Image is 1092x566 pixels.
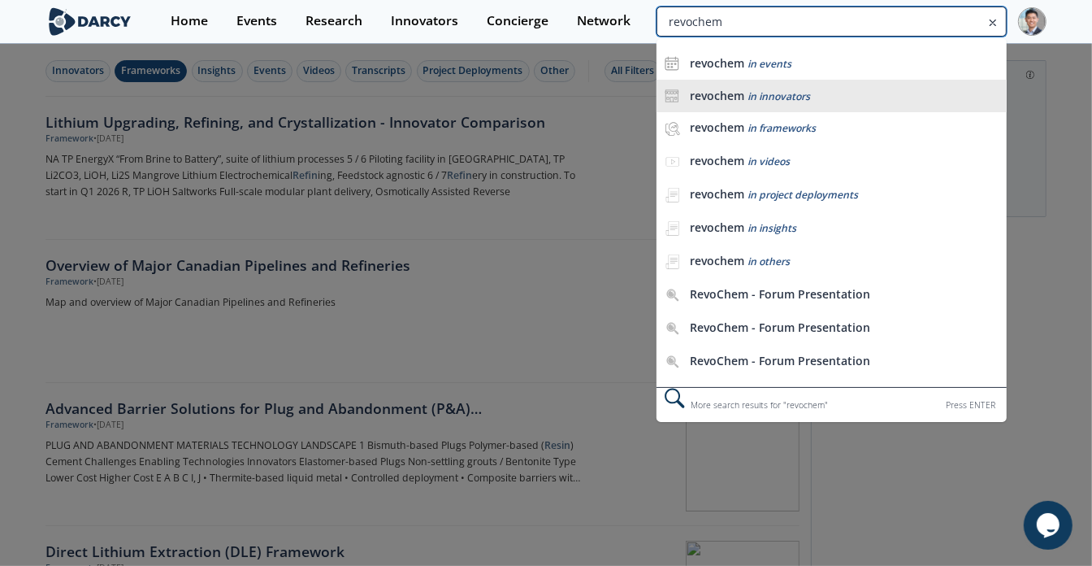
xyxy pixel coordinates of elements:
[747,255,790,268] span: in others
[690,354,945,368] div: RevoChem - Forum Presentation
[656,387,1007,422] div: More search results for " revochem "
[305,15,362,28] div: Research
[747,57,791,71] span: in events
[690,220,744,235] b: revochem
[487,15,548,28] div: Concierge
[747,121,816,135] span: in frameworks
[656,7,1007,37] input: Advanced Search
[690,120,744,135] b: revochem
[665,56,679,71] img: icon
[690,153,744,168] b: revochem
[690,55,744,71] b: revochem
[665,89,679,103] img: icon
[946,397,995,414] div: Press ENTER
[391,15,458,28] div: Innovators
[690,186,744,202] b: revochem
[690,88,744,103] b: revochem
[747,221,796,235] span: in insights
[577,15,630,28] div: Network
[747,155,790,168] span: in videos
[171,15,208,28] div: Home
[690,287,945,302] div: RevoChem - Forum Presentation
[690,253,744,268] b: revochem
[747,188,858,202] span: in project deployments
[45,7,134,36] img: logo-wide.svg
[236,15,277,28] div: Events
[1024,501,1076,550] iframe: chat widget
[1018,7,1046,36] img: Profile
[690,320,945,335] div: RevoChem - Forum Presentation
[747,89,810,103] span: in innovators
